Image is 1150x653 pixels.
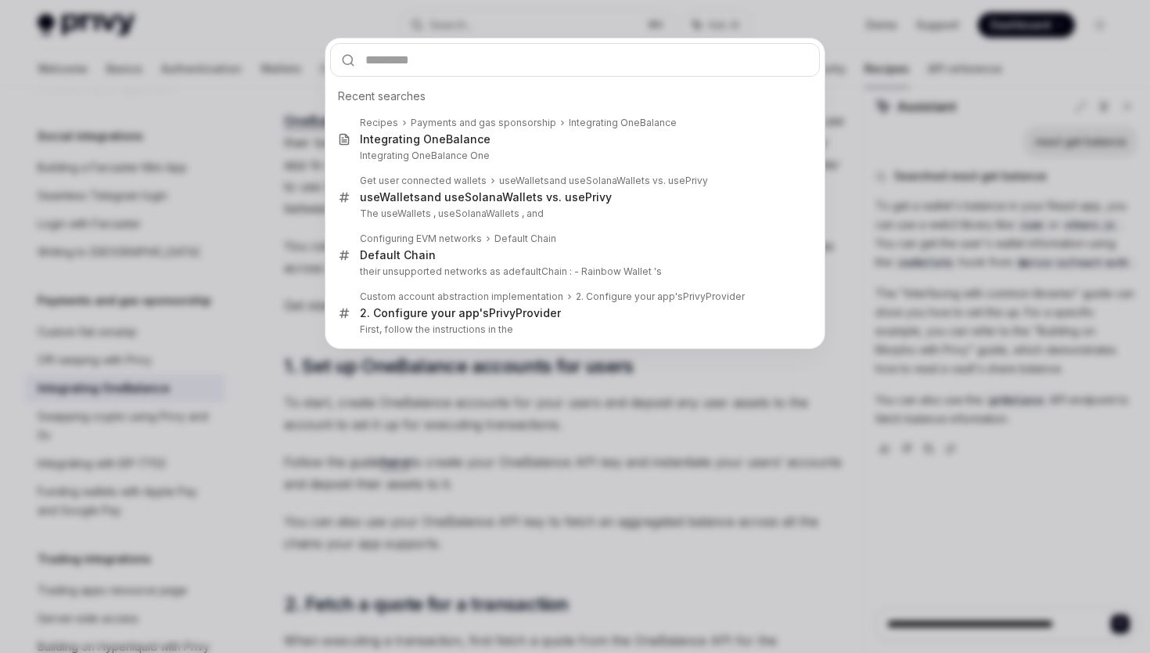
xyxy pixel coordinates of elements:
[360,117,398,129] div: Recipes
[360,150,787,162] p: Integrating OneBalance One
[494,233,556,245] div: Default Chain
[360,306,561,320] div: 2. Configure your app's
[360,190,612,204] div: and useSolanaWallets vs. usePrivy
[338,88,426,104] span: Recent searches
[360,233,482,245] div: Configuring EVM networks
[360,132,491,146] div: Integrating One
[499,175,549,186] b: useWallets
[411,117,556,129] div: Payments and gas sponsorship
[499,175,708,187] div: and useSolanaWallets vs. usePrivy
[360,190,420,204] b: useWallets
[489,306,561,319] b: PrivyProvider
[360,207,787,220] p: The useWallets , useSolanaWallets , and
[360,265,787,278] p: their unsupported networks as a ain : - Rainbow Wallet 's
[683,290,745,302] b: PrivyProvider
[569,117,677,129] div: Integrating OneBalance
[576,290,745,303] div: 2. Configure your app's
[360,323,787,336] p: First, follow the instructions in the
[360,248,436,262] div: Default Chain
[509,265,554,277] b: defaultCh
[360,175,487,187] div: Get user connected wallets
[446,132,491,146] b: Balance
[360,290,563,303] div: Custom account abstraction implementation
